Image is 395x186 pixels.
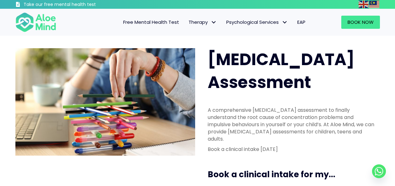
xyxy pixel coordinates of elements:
span: Book Now [348,19,374,25]
a: TherapyTherapy: submenu [184,16,222,29]
h3: Book a clinical intake for my... [208,169,382,180]
nav: Menu [64,16,310,29]
img: ms [369,1,379,8]
img: ADHD photo [15,48,195,156]
span: Therapy [189,19,217,25]
a: Take our free mental health test [15,2,129,9]
span: Psychological Services: submenu [280,18,289,27]
a: English [359,1,369,8]
a: EAP [293,16,310,29]
span: Free Mental Health Test [123,19,179,25]
a: Free Mental Health Test [118,16,184,29]
a: Malay [369,1,380,8]
span: Psychological Services [226,19,288,25]
img: Aloe mind Logo [15,12,56,33]
span: [MEDICAL_DATA] Assessment [208,48,354,94]
img: en [359,1,369,8]
h3: Take our free mental health test [24,2,129,8]
p: A comprehensive [MEDICAL_DATA] assessment to finally understand the root cause of concentration p... [208,106,376,143]
span: Therapy: submenu [209,18,218,27]
span: EAP [297,19,305,25]
a: Whatsapp [372,164,386,178]
a: Book Now [341,16,380,29]
p: Book a clinical intake [DATE] [208,146,376,153]
a: Psychological ServicesPsychological Services: submenu [222,16,293,29]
